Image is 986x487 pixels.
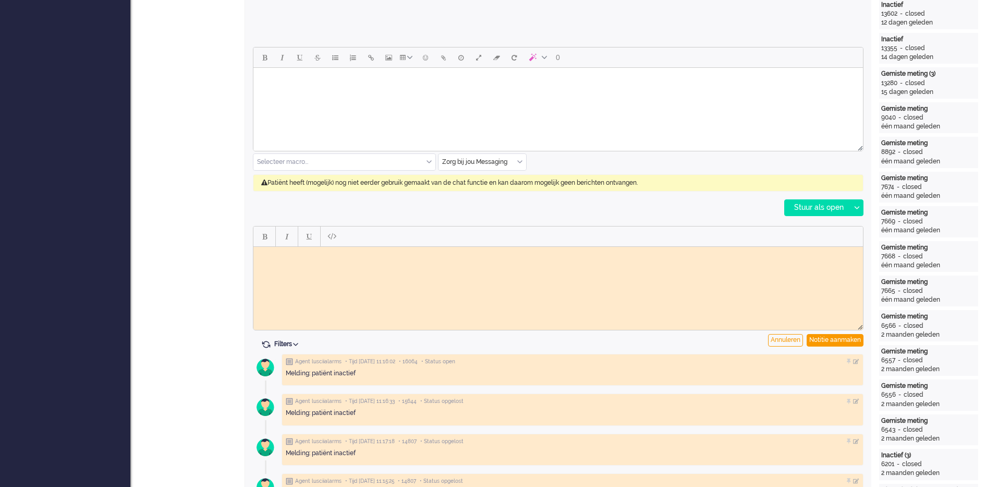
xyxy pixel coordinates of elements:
div: 13602 [881,9,897,18]
button: Emoticons [417,49,434,66]
div: closed [903,217,923,226]
button: Delay message [452,49,470,66]
div: - [895,217,903,226]
div: Inactief (3) [881,451,976,460]
div: closed [905,44,925,53]
div: Inactief [881,35,976,44]
img: ic_note_grey.svg [286,478,293,485]
button: Paste plain text [323,228,340,245]
button: Insert/edit link [362,49,380,66]
div: closed [905,79,925,88]
div: 6557 [881,356,895,365]
div: Notitie aanmaken [807,334,863,347]
div: 13280 [881,79,897,88]
div: één maand geleden [881,226,976,235]
div: 9040 [881,113,896,122]
span: • Status opgelost [420,478,463,485]
iframe: Rich Text Area [253,247,863,320]
div: closed [904,322,923,330]
div: 15 dagen geleden [881,88,976,97]
span: • Status opgelost [420,438,464,445]
div: Patiënt heeft (mogelijk) nog niet eerder gebruik gemaakt van de chat functie en kan daarom mogeli... [253,174,863,192]
div: closed [903,425,923,434]
div: Gemiste meting [881,347,976,356]
span: • Tijd [DATE] 11:16:02 [345,358,395,365]
div: 8892 [881,148,895,157]
div: 2 maanden geleden [881,469,976,478]
div: Gemiste meting [881,382,976,390]
button: 0 [551,49,565,66]
div: één maand geleden [881,295,976,304]
iframe: Rich Text Area [253,68,863,141]
div: Melding: patiënt inactief [286,449,859,458]
div: 6543 [881,425,895,434]
span: Agent lusciialarms [295,398,342,405]
div: closed [904,390,923,399]
span: Filters [274,340,302,348]
div: Resize [854,320,863,330]
div: closed [902,183,922,192]
span: Agent lusciialarms [295,478,342,485]
div: - [896,390,904,399]
button: Strikethrough [309,49,326,66]
div: 13355 [881,44,897,53]
div: 2 maanden geleden [881,365,976,374]
div: 2 maanden geleden [881,400,976,409]
div: Melding: patiënt inactief [286,369,859,378]
button: Add attachment [434,49,452,66]
div: - [897,44,905,53]
span: 0 [556,53,560,62]
span: • 14807 [398,438,417,445]
div: Stuur als open [785,200,850,216]
button: Bold [255,49,273,66]
img: ic_note_grey.svg [286,438,293,445]
button: Bullet list [326,49,344,66]
div: één maand geleden [881,122,976,131]
button: AI [523,49,551,66]
div: één maand geleden [881,157,976,166]
span: • 14807 [398,478,416,485]
div: Gemiste meting [881,174,976,183]
button: Table [397,49,417,66]
div: - [896,113,904,122]
div: 6556 [881,390,896,399]
button: Bold [255,228,273,245]
div: - [895,425,903,434]
div: Gemiste meting [881,208,976,217]
div: 14 dagen geleden [881,53,976,62]
button: Clear formatting [488,49,505,66]
div: - [894,183,902,192]
div: Annuleren [768,334,803,347]
span: • Status open [421,358,455,365]
button: Fullscreen [470,49,488,66]
div: Gemiste meting [881,104,976,113]
button: Italic [278,228,296,245]
span: • Tijd [DATE] 11:17:18 [345,438,395,445]
div: Gemiste meting [881,243,976,252]
div: één maand geleden [881,261,976,270]
div: Melding: patiënt inactief [286,409,859,418]
div: closed [904,113,923,122]
div: één maand geleden [881,192,976,200]
div: Gemiste meting [881,278,976,287]
div: - [896,322,904,330]
div: closed [905,9,925,18]
span: • 15644 [398,398,417,405]
span: • 16064 [399,358,418,365]
div: 6201 [881,460,894,469]
div: - [894,460,902,469]
div: - [895,287,903,295]
div: 7669 [881,217,895,226]
div: closed [903,252,923,261]
div: 7665 [881,287,895,295]
div: closed [903,287,923,295]
img: avatar [252,394,278,420]
div: 7674 [881,183,894,192]
button: Insert/edit image [380,49,397,66]
div: 2 maanden geleden [881,434,976,443]
span: • Tijd [DATE] 11:15:25 [345,478,394,485]
img: avatar [252,354,278,381]
div: closed [903,356,923,365]
span: Agent lusciialarms [295,438,342,445]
